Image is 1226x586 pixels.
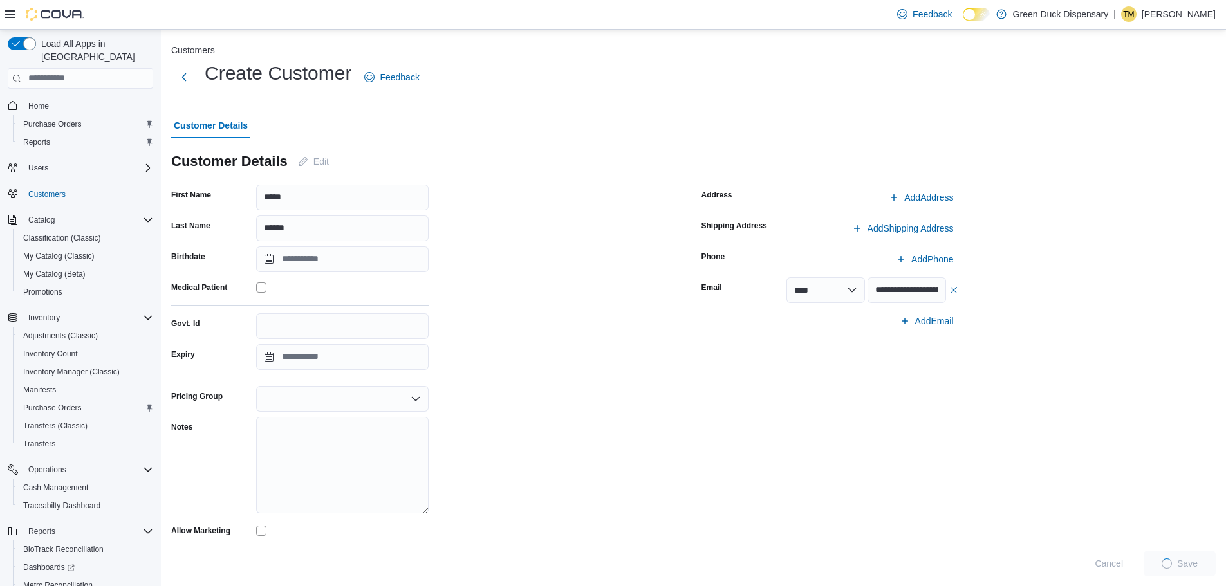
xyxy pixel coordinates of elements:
[23,385,56,395] span: Manifests
[18,436,60,452] a: Transfers
[18,116,153,132] span: Purchase Orders
[911,253,953,266] span: Add Phone
[18,116,87,132] a: Purchase Orders
[171,282,227,293] label: Medical Patient
[23,544,104,554] span: BioTrack Reconciliation
[171,154,288,169] h3: Customer Details
[18,248,153,264] span: My Catalog (Classic)
[18,230,106,246] a: Classification (Classic)
[359,64,424,90] a: Feedback
[171,526,230,536] label: Allow Marketing
[701,282,722,293] label: Email
[1090,551,1128,576] button: Cancel
[3,211,158,229] button: Catalog
[1177,557,1198,570] span: Save
[13,229,158,247] button: Classification (Classic)
[3,185,158,203] button: Customers
[915,315,954,327] span: Add Email
[18,364,125,380] a: Inventory Manager (Classic)
[28,313,60,323] span: Inventory
[18,266,153,282] span: My Catalog (Beta)
[701,252,725,262] label: Phone
[13,417,158,435] button: Transfers (Classic)
[18,498,153,513] span: Traceabilty Dashboard
[701,221,767,231] label: Shipping Address
[23,186,153,202] span: Customers
[23,119,82,129] span: Purchase Orders
[171,190,211,200] label: First Name
[256,344,429,370] input: Press the down key to open a popover containing a calendar.
[18,346,83,362] a: Inventory Count
[28,526,55,536] span: Reports
[892,1,957,27] a: Feedback
[13,247,158,265] button: My Catalog (Classic)
[18,400,87,416] a: Purchase Orders
[293,149,334,174] button: Edit
[13,497,158,515] button: Traceabilty Dashboard
[13,133,158,151] button: Reports
[18,436,153,452] span: Transfers
[23,98,153,114] span: Home
[171,422,192,432] label: Notes
[23,251,95,261] span: My Catalog (Classic)
[1123,6,1134,22] span: TM
[18,248,100,264] a: My Catalog (Classic)
[701,190,732,200] label: Address
[313,155,329,168] span: Edit
[23,367,120,377] span: Inventory Manager (Classic)
[1013,6,1109,22] p: Green Duck Dispensary
[884,185,958,210] button: AddAddress
[18,542,109,557] a: BioTrack Reconciliation
[23,562,75,572] span: Dashboards
[18,382,61,398] a: Manifests
[23,421,88,431] span: Transfers (Classic)
[891,246,958,272] button: AddPhone
[18,560,80,575] a: Dashboards
[13,345,158,363] button: Inventory Count
[23,212,153,228] span: Catalog
[13,265,158,283] button: My Catalog (Beta)
[13,399,158,417] button: Purchase Orders
[895,308,959,334] button: AddEmail
[3,96,158,115] button: Home
[847,215,959,241] button: AddShipping Address
[205,60,351,86] h1: Create Customer
[23,500,100,511] span: Traceabilty Dashboard
[18,134,55,150] a: Reports
[18,328,103,343] a: Adjustments (Classic)
[18,328,153,343] span: Adjustments (Classic)
[28,464,66,475] span: Operations
[23,462,153,477] span: Operations
[23,233,101,243] span: Classification (Classic)
[13,540,158,558] button: BioTrack Reconciliation
[23,160,53,176] button: Users
[1144,551,1216,576] button: LoadingSave
[18,346,153,362] span: Inventory Count
[23,439,55,449] span: Transfers
[18,266,91,282] a: My Catalog (Beta)
[171,349,195,360] label: Expiry
[18,284,68,300] a: Promotions
[13,435,158,453] button: Transfers
[26,8,84,21] img: Cova
[28,101,49,111] span: Home
[18,364,153,380] span: Inventory Manager (Classic)
[13,327,158,345] button: Adjustments (Classic)
[411,394,421,404] button: Open list of options
[3,522,158,540] button: Reports
[1113,6,1116,22] p: |
[18,418,93,434] a: Transfers (Classic)
[23,524,60,539] button: Reports
[23,269,86,279] span: My Catalog (Beta)
[3,309,158,327] button: Inventory
[28,215,55,225] span: Catalog
[23,331,98,341] span: Adjustments (Classic)
[23,212,60,228] button: Catalog
[18,230,153,246] span: Classification (Classic)
[174,113,248,138] span: Customer Details
[171,318,200,329] label: Govt. Id
[13,283,158,301] button: Promotions
[868,222,954,235] span: Add Shipping Address
[28,163,48,173] span: Users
